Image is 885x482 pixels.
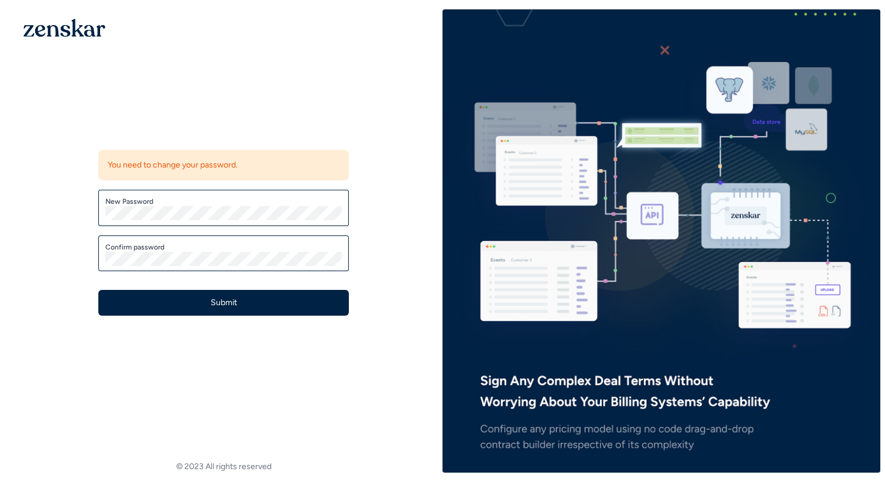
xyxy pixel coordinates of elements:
[105,242,342,252] label: Confirm password
[105,197,342,206] label: New Password
[23,19,105,37] img: 1OGAJ2xQqyY4LXKgY66KYq0eOWRCkrZdAb3gUhuVAqdWPZE9SRJmCz+oDMSn4zDLXe31Ii730ItAGKgCKgCCgCikA4Av8PJUP...
[98,150,349,180] div: You need to change your password.
[98,290,349,316] button: Submit
[5,461,442,473] footer: © 2023 All rights reserved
